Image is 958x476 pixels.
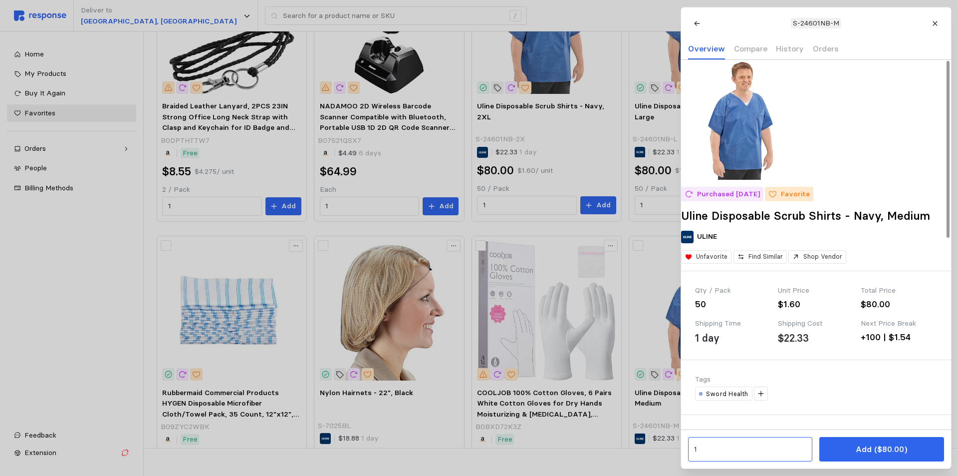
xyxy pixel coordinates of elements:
[778,298,854,311] div: $1.60
[778,331,809,346] div: $22.33
[695,285,771,296] div: Qty / Pack
[776,42,804,55] p: History
[778,318,854,329] div: Shipping Cost
[733,42,767,55] p: Compare
[861,318,937,329] div: Next Price Break
[695,318,771,329] div: Shipping Time
[694,441,806,459] input: Qty
[861,285,937,296] div: Total Price
[695,331,719,346] div: 1 day
[803,252,842,261] p: Shop Vendor
[695,298,771,311] div: 50
[697,231,717,242] p: ULINE
[792,18,839,29] p: S-24601NB-M
[778,285,854,296] div: Unit Price
[681,208,951,224] h2: Uline Disposable Scrub Shirts - Navy, Medium
[861,298,937,311] div: $80.00
[812,42,838,55] p: Orders
[748,252,782,261] p: Find Similar
[681,250,731,264] button: Unfavorite
[856,443,907,456] p: Add ($80.00)
[788,250,846,264] button: Shop Vendor
[861,331,937,344] div: +100 | $1.54
[688,42,725,55] p: Overview
[696,252,727,261] p: Unfavorite
[780,189,809,200] p: Favorite
[681,60,801,180] img: S-24601NB-M
[697,189,759,200] p: Purchased [DATE]
[819,437,944,462] button: Add ($80.00)
[733,250,786,264] button: Find Similar
[695,374,937,385] div: Tags
[706,390,748,399] p: Sword Health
